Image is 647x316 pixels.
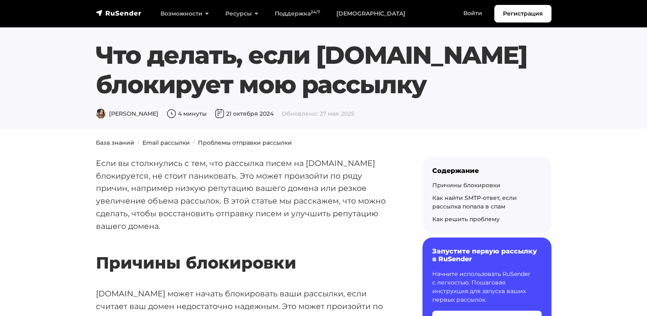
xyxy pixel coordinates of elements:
a: Регистрация [494,5,551,22]
h1: Что делать, если [DOMAIN_NAME] блокирует мою рассылку [96,40,551,99]
nav: breadcrumb [91,139,556,147]
span: 4 минуты [167,110,207,117]
p: Начните использовать RuSender с легкостью. Пошаговая инструкция для запуска ваших первых рассылок. [432,270,542,304]
a: Как найти SMTP-ответ, если рассылка попала в спам [432,194,517,210]
div: Содержание [432,167,542,175]
a: Проблемы отправки рассылки [198,139,292,146]
p: Если вы столкнулись с тем, что рассылка писем на [DOMAIN_NAME] блокируется, не стоит паниковать. ... [96,157,396,232]
a: База знаний [96,139,134,146]
span: [PERSON_NAME] [96,110,158,117]
a: Войти [455,5,490,22]
a: Email рассылки [142,139,190,146]
span: Обновлено: 27 мая 2025 [282,110,354,117]
img: Дата публикации [215,109,225,119]
a: Возможности [152,5,217,22]
sup: 24/7 [311,9,320,15]
a: Причины блокировки [432,182,500,189]
a: Как решить проблему [432,215,500,223]
a: Поддержка24/7 [267,5,328,22]
h2: Причины блокировки [96,229,396,273]
h6: Запустите первую рассылку в RuSender [432,247,542,263]
a: [DEMOGRAPHIC_DATA] [328,5,414,22]
span: 21 октября 2024 [215,110,273,117]
img: RuSender [96,9,142,17]
a: Ресурсы [217,5,267,22]
img: Время чтения [167,109,176,119]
